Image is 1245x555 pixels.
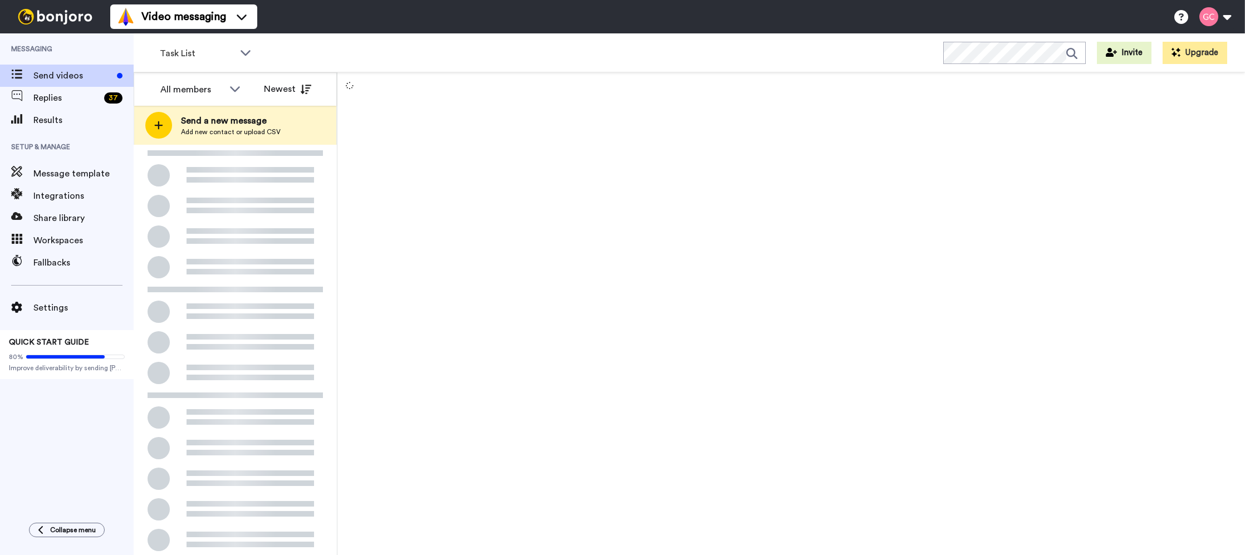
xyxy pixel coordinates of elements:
[33,91,100,105] span: Replies
[117,8,135,26] img: vm-color.svg
[33,69,112,82] span: Send videos
[141,9,226,24] span: Video messaging
[181,114,281,127] span: Send a new message
[33,212,134,225] span: Share library
[256,78,320,100] button: Newest
[160,47,234,60] span: Task List
[1097,42,1151,64] button: Invite
[33,114,134,127] span: Results
[33,189,134,203] span: Integrations
[181,127,281,136] span: Add new contact or upload CSV
[9,364,125,372] span: Improve deliverability by sending [PERSON_NAME]’s from your own email
[33,234,134,247] span: Workspaces
[9,338,89,346] span: QUICK START GUIDE
[33,167,134,180] span: Message template
[33,301,134,315] span: Settings
[29,523,105,537] button: Collapse menu
[50,525,96,534] span: Collapse menu
[1163,42,1227,64] button: Upgrade
[33,256,134,269] span: Fallbacks
[9,352,23,361] span: 80%
[160,83,224,96] div: All members
[104,92,122,104] div: 37
[13,9,97,24] img: bj-logo-header-white.svg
